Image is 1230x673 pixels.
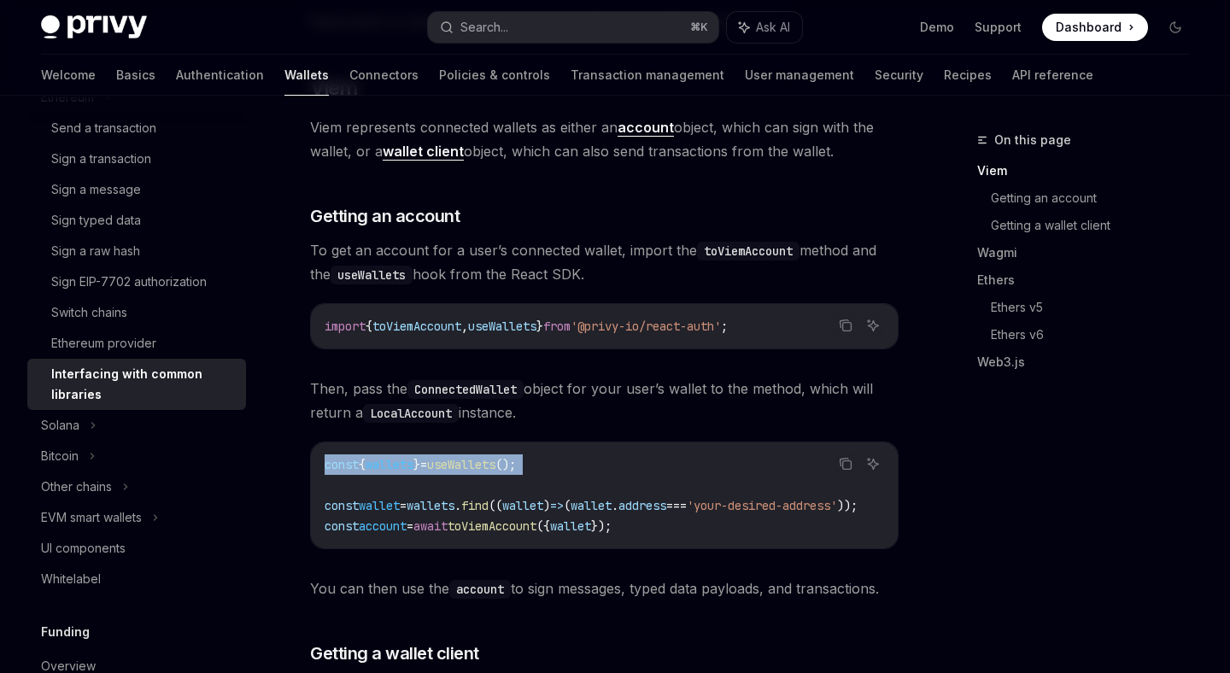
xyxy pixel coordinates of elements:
[363,404,459,423] code: LocalAccount
[310,576,899,600] span: You can then use the to sign messages, typed data payloads, and transactions.
[310,238,899,286] span: To get an account for a user’s connected wallet, import the method and the hook from the React SDK.
[41,569,101,589] div: Whitelabel
[489,498,502,513] span: ((
[721,319,728,334] span: ;
[502,498,543,513] span: wallet
[1042,14,1148,41] a: Dashboard
[991,184,1203,212] a: Getting an account
[977,157,1203,184] a: Viem
[310,641,479,665] span: Getting a wallet client
[420,457,427,472] span: =
[413,518,448,534] span: await
[571,55,724,96] a: Transaction management
[461,319,468,334] span: ,
[461,498,489,513] span: find
[51,210,141,231] div: Sign typed data
[428,12,717,43] button: Search...⌘K
[27,359,246,410] a: Interfacing with common libraries
[564,498,571,513] span: (
[977,348,1203,376] a: Web3.js
[310,115,899,163] span: Viem represents connected wallets as either an object, which can sign with the wallet, or a objec...
[460,17,508,38] div: Search...
[413,457,420,472] span: }
[612,498,618,513] span: .
[372,319,461,334] span: toViemAccount
[27,297,246,328] a: Switch chains
[310,377,899,424] span: Then, pass the object for your user’s wallet to the method, which will return a instance.
[571,319,721,334] span: '@privy-io/react-auth'
[543,498,550,513] span: )
[745,55,854,96] a: User management
[51,118,156,138] div: Send a transaction
[697,242,799,260] code: toViemAccount
[41,477,112,497] div: Other chains
[975,19,1022,36] a: Support
[991,294,1203,321] a: Ethers v5
[454,498,461,513] span: .
[977,239,1203,266] a: Wagmi
[310,204,460,228] span: Getting an account
[383,143,464,161] a: wallet client
[176,55,264,96] a: Authentication
[51,364,236,405] div: Interfacing with common libraries
[284,55,329,96] a: Wallets
[27,143,246,174] a: Sign a transaction
[27,266,246,297] a: Sign EIP-7702 authorization
[449,580,511,599] code: account
[495,457,516,472] span: ();
[618,119,674,137] a: account
[27,533,246,564] a: UI components
[116,55,155,96] a: Basics
[427,457,495,472] span: useWallets
[468,319,536,334] span: useWallets
[359,518,407,534] span: account
[325,319,366,334] span: import
[41,622,90,642] h5: Funding
[977,266,1203,294] a: Ethers
[325,498,359,513] span: const
[51,179,141,200] div: Sign a message
[536,518,550,534] span: ({
[666,498,687,513] span: ===
[862,314,884,336] button: Ask AI
[349,55,419,96] a: Connectors
[991,212,1203,239] a: Getting a wallet client
[1162,14,1189,41] button: Toggle dark mode
[407,518,413,534] span: =
[366,457,413,472] span: wallets
[359,498,400,513] span: wallet
[41,446,79,466] div: Bitcoin
[407,498,454,513] span: wallets
[27,236,246,266] a: Sign a raw hash
[543,319,571,334] span: from
[41,538,126,559] div: UI components
[550,518,591,534] span: wallet
[41,15,147,39] img: dark logo
[618,498,666,513] span: address
[51,333,156,354] div: Ethereum provider
[27,564,246,594] a: Whitelabel
[944,55,992,96] a: Recipes
[550,498,564,513] span: =>
[875,55,923,96] a: Security
[571,498,612,513] span: wallet
[1056,19,1122,36] span: Dashboard
[727,12,802,43] button: Ask AI
[994,130,1071,150] span: On this page
[366,319,372,334] span: {
[835,453,857,475] button: Copy the contents from the code block
[835,314,857,336] button: Copy the contents from the code block
[383,143,464,160] strong: wallet client
[862,453,884,475] button: Ask AI
[687,498,837,513] span: 'your-desired-address'
[331,266,413,284] code: useWallets
[920,19,954,36] a: Demo
[27,113,246,143] a: Send a transaction
[27,205,246,236] a: Sign typed data
[41,55,96,96] a: Welcome
[41,507,142,528] div: EVM smart wallets
[325,457,359,472] span: const
[51,241,140,261] div: Sign a raw hash
[991,321,1203,348] a: Ethers v6
[1012,55,1093,96] a: API reference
